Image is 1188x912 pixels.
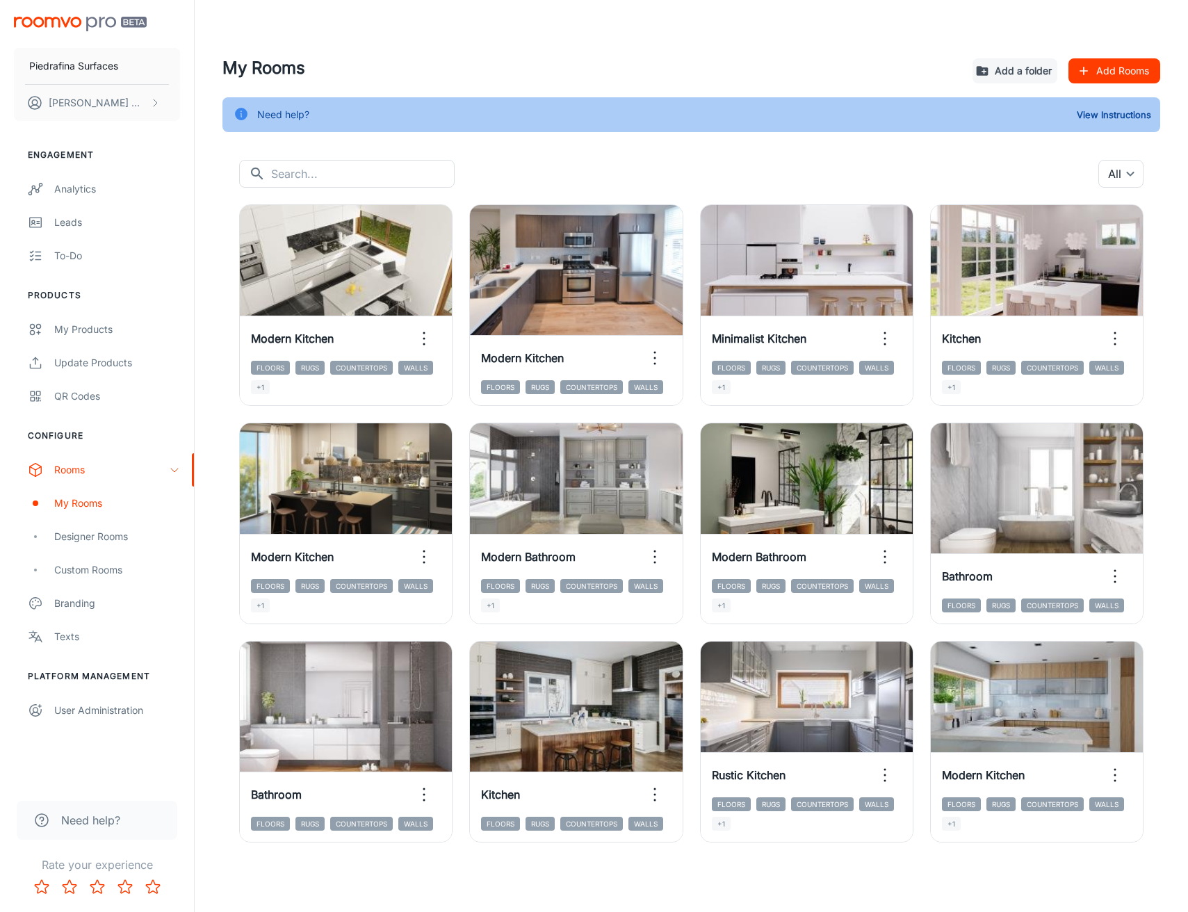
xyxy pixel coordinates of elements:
[859,361,894,375] span: Walls
[986,797,1016,811] span: Rugs
[526,380,555,394] span: Rugs
[560,380,623,394] span: Countertops
[791,579,854,593] span: Countertops
[986,598,1016,612] span: Rugs
[481,548,576,565] h6: Modern Bathroom
[54,462,169,478] div: Rooms
[29,58,118,74] p: Piedrafina Surfaces
[942,797,981,811] span: Floors
[54,629,180,644] div: Texts
[54,355,180,370] div: Update Products
[11,856,183,873] p: Rate your experience
[251,361,290,375] span: Floors
[973,58,1057,83] button: Add a folder
[481,579,520,593] span: Floors
[398,817,433,831] span: Walls
[251,380,270,394] span: +1
[251,330,334,347] h6: Modern Kitchen
[986,361,1016,375] span: Rugs
[398,361,433,375] span: Walls
[257,101,309,128] div: Need help?
[251,786,302,803] h6: Bathroom
[791,361,854,375] span: Countertops
[271,160,455,188] input: Search...
[481,380,520,394] span: Floors
[481,350,564,366] h6: Modern Kitchen
[54,322,180,337] div: My Products
[54,181,180,197] div: Analytics
[859,797,894,811] span: Walls
[330,579,393,593] span: Countertops
[526,579,555,593] span: Rugs
[712,330,806,347] h6: Minimalist Kitchen
[712,361,751,375] span: Floors
[83,873,111,901] button: Rate 3 star
[54,389,180,404] div: QR Codes
[942,598,981,612] span: Floors
[1021,598,1084,612] span: Countertops
[295,817,325,831] span: Rugs
[628,380,663,394] span: Walls
[49,95,147,111] p: [PERSON_NAME] Montero
[942,330,981,347] h6: Kitchen
[756,797,786,811] span: Rugs
[481,786,520,803] h6: Kitchen
[28,873,56,901] button: Rate 1 star
[526,817,555,831] span: Rugs
[1021,361,1084,375] span: Countertops
[54,529,180,544] div: Designer Rooms
[560,817,623,831] span: Countertops
[139,873,167,901] button: Rate 5 star
[942,568,993,585] h6: Bathroom
[942,361,981,375] span: Floors
[628,579,663,593] span: Walls
[295,579,325,593] span: Rugs
[54,703,180,718] div: User Administration
[56,873,83,901] button: Rate 2 star
[54,596,180,611] div: Branding
[712,548,806,565] h6: Modern Bathroom
[712,579,751,593] span: Floors
[1089,598,1124,612] span: Walls
[330,817,393,831] span: Countertops
[942,380,961,394] span: +1
[756,361,786,375] span: Rugs
[1089,797,1124,811] span: Walls
[54,248,180,263] div: To-do
[756,579,786,593] span: Rugs
[398,579,433,593] span: Walls
[1098,160,1144,188] div: All
[791,797,854,811] span: Countertops
[942,767,1025,783] h6: Modern Kitchen
[14,48,180,84] button: Piedrafina Surfaces
[330,361,393,375] span: Countertops
[14,85,180,121] button: [PERSON_NAME] Montero
[942,817,961,831] span: +1
[54,215,180,230] div: Leads
[251,817,290,831] span: Floors
[481,817,520,831] span: Floors
[712,380,731,394] span: +1
[712,767,786,783] h6: Rustic Kitchen
[481,598,500,612] span: +1
[251,598,270,612] span: +1
[712,598,731,612] span: +1
[1073,104,1155,125] button: View Instructions
[222,56,961,81] h4: My Rooms
[54,496,180,511] div: My Rooms
[1089,361,1124,375] span: Walls
[54,562,180,578] div: Custom Rooms
[628,817,663,831] span: Walls
[111,873,139,901] button: Rate 4 star
[251,548,334,565] h6: Modern Kitchen
[859,579,894,593] span: Walls
[251,579,290,593] span: Floors
[295,361,325,375] span: Rugs
[14,17,147,31] img: Roomvo PRO Beta
[712,797,751,811] span: Floors
[560,579,623,593] span: Countertops
[1068,58,1160,83] button: Add Rooms
[61,812,120,829] span: Need help?
[1021,797,1084,811] span: Countertops
[712,817,731,831] span: +1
